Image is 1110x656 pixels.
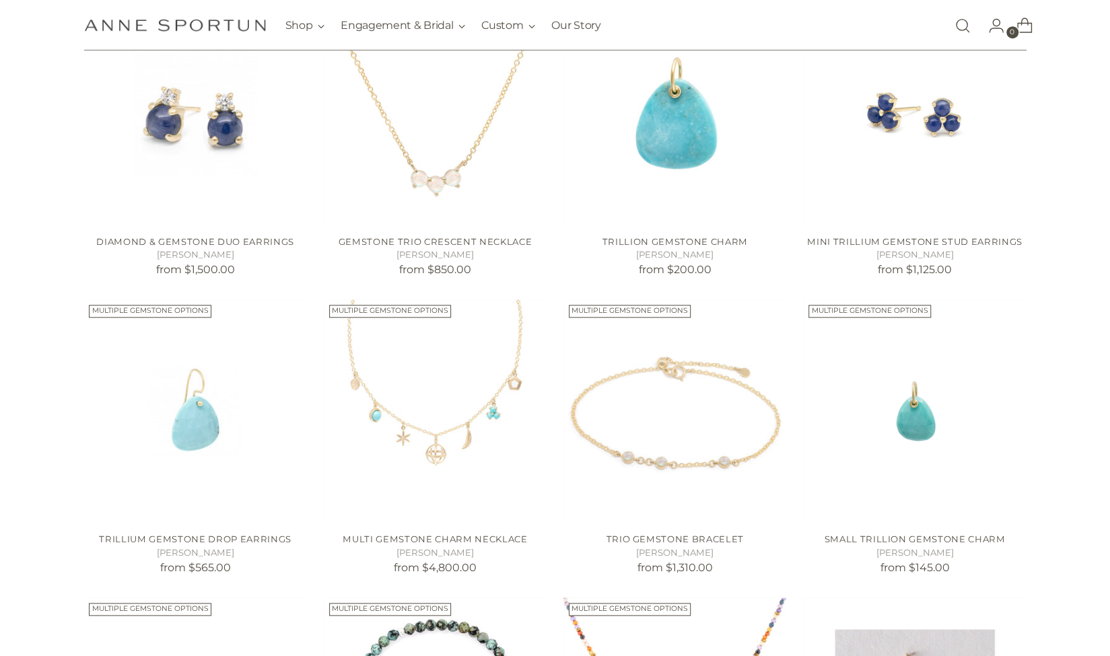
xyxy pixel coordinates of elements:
p: from $1,125.00 [803,262,1026,278]
a: Open cart modal [1006,12,1033,39]
a: Trillium Gemstone Drop Earrings [83,299,306,522]
a: Small Trillion Gemstone Charm [803,299,1026,522]
a: Open search modal [949,12,976,39]
a: Gemstone Trio Crescent Necklace [339,236,532,247]
a: Multi Gemstone Charm Necklace [343,534,527,544]
a: Anne Sportun Fine Jewellery [84,19,266,32]
p: from $200.00 [563,262,786,278]
h5: [PERSON_NAME] [803,248,1026,262]
img: Trio Crescent Necklace - Anne Sportun Fine Jewellery [324,1,547,224]
p: from $1,310.00 [563,560,786,576]
a: Diamond & Gemstone Duo Earrings [96,236,293,247]
a: Gemstone Trio Crescent Necklace [324,1,547,224]
p: from $4,800.00 [324,560,547,576]
p: from $565.00 [83,560,306,576]
h5: [PERSON_NAME] [803,546,1026,560]
p: from $145.00 [803,560,1026,576]
a: Trillion Gemstone Charm [602,236,748,247]
h5: [PERSON_NAME] [324,248,547,262]
a: Trillium Gemstone Drop Earrings [99,534,291,544]
button: Engagement & Bridal [341,11,465,40]
a: Mini Trillium Gemstone Stud Earrings [803,1,1026,224]
button: Shop [285,11,325,40]
a: Mini Trillium Gemstone Stud Earrings [807,236,1022,247]
a: Go to the account page [977,12,1004,39]
a: Our Story [551,11,600,40]
a: Trillion Gemstone Charm [563,1,786,224]
p: from $850.00 [324,262,547,278]
h5: [PERSON_NAME] [83,248,306,262]
span: 0 [1006,26,1018,38]
p: from $1,500.00 [83,262,306,278]
img: Trillium Drop Earrings - Moonstone, Turquoise, or Lapis - Anne Sportun Fine Jewellery [83,299,306,522]
a: Multi Gemstone Charm Necklace [324,299,547,522]
a: Trio Gemstone Bracelet [563,299,786,522]
h5: [PERSON_NAME] [83,546,306,560]
h5: [PERSON_NAME] [563,546,786,560]
a: Diamond & Gemstone Duo Earrings [83,1,306,224]
button: Custom [481,11,535,40]
h5: [PERSON_NAME] [324,546,547,560]
img: Trio Gemstone Bracelet - Anne Sportun Fine Jewellery [563,299,786,522]
h5: [PERSON_NAME] [563,248,786,262]
a: Trio Gemstone Bracelet [606,534,743,544]
a: Small Trillion Gemstone Charm [824,534,1005,544]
